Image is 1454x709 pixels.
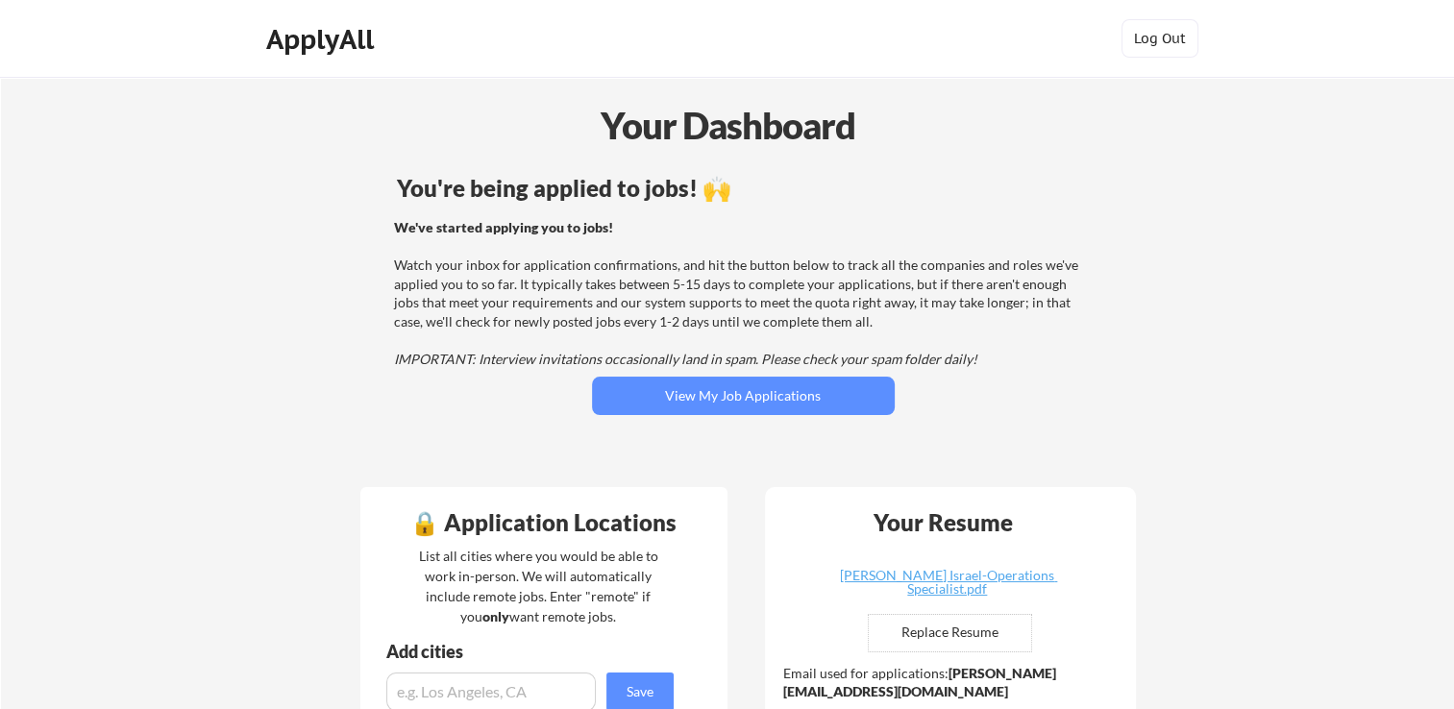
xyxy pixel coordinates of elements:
em: IMPORTANT: Interview invitations occasionally land in spam. Please check your spam folder daily! [394,351,977,367]
div: Watch your inbox for application confirmations, and hit the button below to track all the compani... [394,218,1087,369]
div: You're being applied to jobs! 🙌 [397,177,1090,200]
a: [PERSON_NAME] Israel-Operations Specialist.pdf [833,569,1062,599]
strong: only [482,608,509,624]
div: Your Dashboard [2,98,1454,153]
strong: [PERSON_NAME][EMAIL_ADDRESS][DOMAIN_NAME] [783,665,1056,700]
div: 🔒 Application Locations [365,511,723,534]
div: List all cities where you would be able to work in-person. We will automatically include remote j... [407,546,671,626]
button: Log Out [1121,19,1198,58]
strong: We've started applying you to jobs! [394,219,613,235]
div: ApplyAll [266,23,380,56]
div: [PERSON_NAME] Israel-Operations Specialist.pdf [833,569,1062,596]
div: Add cities [386,643,678,660]
button: View My Job Applications [592,377,895,415]
div: Your Resume [849,511,1039,534]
